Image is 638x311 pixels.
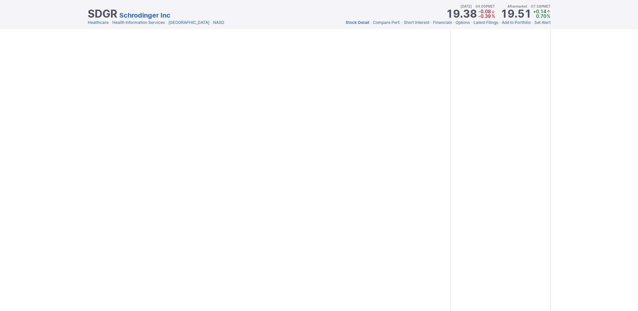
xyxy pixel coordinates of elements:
[471,19,473,26] span: •
[473,4,475,8] span: •
[430,19,432,26] span: •
[446,9,477,19] strong: 19.38
[478,9,491,14] span: -0.08
[456,19,470,26] a: Options
[346,20,369,25] span: Stock Detail
[165,19,168,26] span: •
[478,13,491,19] span: -0.39
[168,19,209,26] a: [GEOGRAPHIC_DATA]
[453,19,455,26] span: •
[474,19,498,26] a: Latest Filings
[213,19,224,26] a: NASD
[534,19,551,26] a: Set Alert
[346,19,369,26] a: Stock Detail
[119,11,170,20] a: Schrodinger Inc
[491,13,495,19] span: %
[528,4,530,8] span: •
[500,9,531,19] strong: 19.51
[533,9,546,14] span: +0.14
[474,20,498,25] span: Latest Filings
[88,19,109,26] a: Healthcare
[507,3,551,9] span: Aftermarket 07:58PM ET
[433,19,452,26] a: Financials
[373,19,400,26] a: Compare Perf.
[404,19,429,26] a: Short Interest
[461,3,495,9] span: [DATE] 04:00PM ET
[531,19,534,26] span: •
[401,19,403,26] span: •
[88,9,117,19] h1: SDGR
[373,20,400,25] span: Compare Perf.
[502,19,531,26] a: Add to Portfolio
[370,19,372,26] span: •
[547,13,550,19] span: %
[109,19,112,26] span: •
[536,13,546,19] span: 0.70
[499,19,501,26] span: •
[210,19,212,26] span: •
[112,19,165,26] a: Health Information Services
